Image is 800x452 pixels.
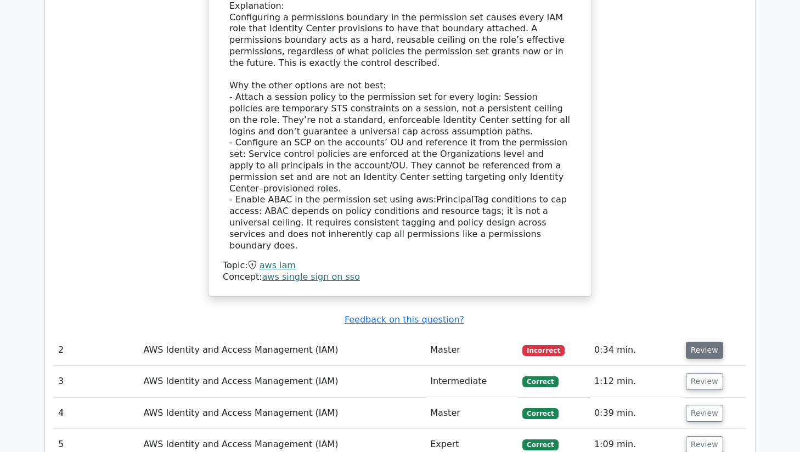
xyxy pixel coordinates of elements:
[426,366,518,397] td: Intermediate
[54,366,139,397] td: 3
[345,314,464,325] a: Feedback on this question?
[139,335,426,366] td: AWS Identity and Access Management (IAM)
[590,366,681,397] td: 1:12 min.
[426,398,518,429] td: Master
[54,335,139,366] td: 2
[139,366,426,397] td: AWS Identity and Access Management (IAM)
[262,272,360,282] a: aws single sign on sso
[686,373,723,390] button: Review
[223,272,577,283] div: Concept:
[54,398,139,429] td: 4
[139,398,426,429] td: AWS Identity and Access Management (IAM)
[522,376,558,387] span: Correct
[590,398,681,429] td: 0:39 min.
[522,408,558,419] span: Correct
[426,335,518,366] td: Master
[260,260,296,270] a: aws iam
[686,342,723,359] button: Review
[590,335,681,366] td: 0:34 min.
[686,405,723,422] button: Review
[522,439,558,450] span: Correct
[522,345,565,356] span: Incorrect
[223,260,577,272] div: Topic:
